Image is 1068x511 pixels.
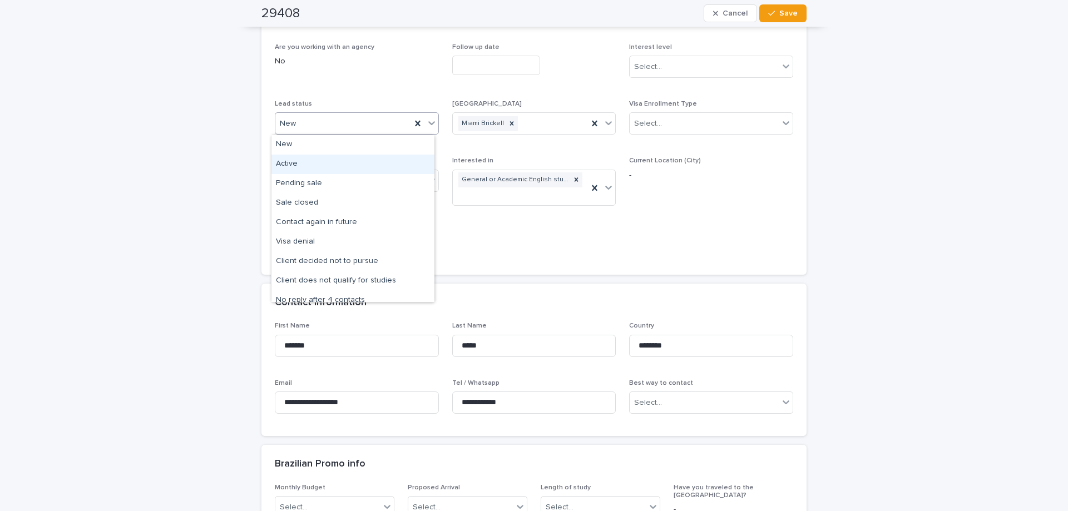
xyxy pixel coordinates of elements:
div: General or Academic English studies [458,172,571,187]
span: Lead status [275,101,312,107]
button: Save [759,4,807,22]
span: First Name [275,323,310,329]
span: Follow up date [452,44,500,51]
span: Interested in [452,157,493,164]
span: Save [779,9,798,17]
div: Select... [634,118,662,130]
div: Client does not qualify for studies [271,271,434,291]
span: Current Location (City) [629,157,701,164]
span: Monthly Budget [275,484,325,491]
div: Pending sale [271,174,434,194]
span: Length of study [541,484,591,491]
span: New [280,118,296,130]
div: New [271,135,434,155]
p: No [275,56,439,67]
div: Miami Brickell [458,116,506,131]
button: Cancel [704,4,757,22]
div: Visa denial [271,232,434,252]
div: Contact again in future [271,213,434,232]
span: Have you traveled to the [GEOGRAPHIC_DATA]? [674,484,754,499]
div: No reply after 4 contacts [271,291,434,310]
h2: Brazilian Promo info [275,458,365,470]
span: [GEOGRAPHIC_DATA] [452,101,522,107]
div: Select... [634,61,662,73]
p: - [629,170,793,181]
span: Cancel [723,9,748,17]
div: Client decided not to pursue [271,252,434,271]
span: Proposed Arrival [408,484,460,491]
span: Country [629,323,654,329]
span: Best way to contact [629,380,693,386]
div: Sale closed [271,194,434,213]
span: Last Name [452,323,487,329]
span: Interest level [629,44,672,51]
span: Visa Enrollment Type [629,101,697,107]
span: Email [275,380,292,386]
span: Are you working with an agency [275,44,374,51]
div: Active [271,155,434,174]
span: Tel / Whatsapp [452,380,500,386]
div: Select... [634,397,662,409]
h2: 29408 [261,6,300,22]
h2: Contact information [275,297,367,309]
